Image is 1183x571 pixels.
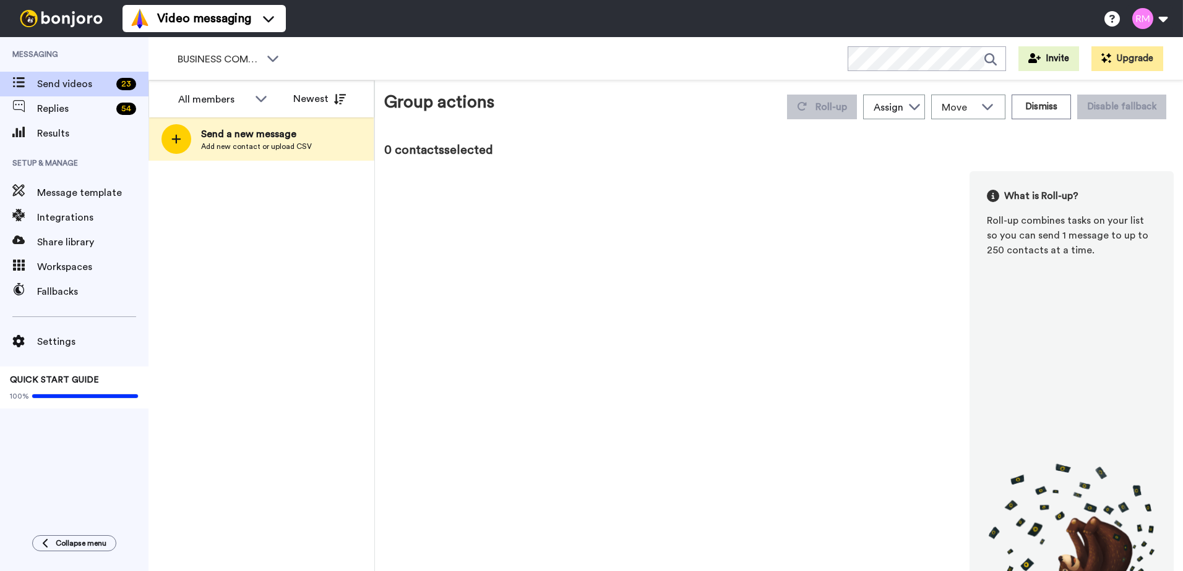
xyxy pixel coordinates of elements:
[116,103,136,115] div: 54
[37,235,148,250] span: Share library
[1091,46,1163,71] button: Upgrade
[37,126,148,141] span: Results
[157,10,251,27] span: Video messaging
[37,334,148,349] span: Settings
[37,185,148,200] span: Message template
[1004,188,1078,203] span: What is Roll-up?
[37,284,148,299] span: Fallbacks
[1077,95,1166,119] button: Disable fallback
[37,260,148,274] span: Workspaces
[874,100,903,115] div: Assign
[384,142,1174,159] div: 0 contacts selected
[284,87,355,111] button: Newest
[1012,95,1071,119] button: Dismiss
[130,9,150,28] img: vm-color.svg
[56,538,106,548] span: Collapse menu
[384,90,494,119] div: Group actions
[37,101,111,116] span: Replies
[32,535,116,551] button: Collapse menu
[201,127,312,142] span: Send a new message
[37,210,148,225] span: Integrations
[1018,46,1079,71] button: Invite
[942,100,975,115] span: Move
[987,213,1156,258] div: Roll-up combines tasks on your list so you can send 1 message to up to 250 contacts at a time.
[178,52,260,67] span: BUSINESS COMMAND CENTER
[10,391,29,401] span: 100%
[116,78,136,90] div: 23
[10,376,99,384] span: QUICK START GUIDE
[815,102,847,112] span: Roll-up
[201,142,312,151] span: Add new contact or upload CSV
[787,95,857,119] button: Roll-up
[15,10,108,27] img: bj-logo-header-white.svg
[178,92,249,107] div: All members
[37,77,111,91] span: Send videos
